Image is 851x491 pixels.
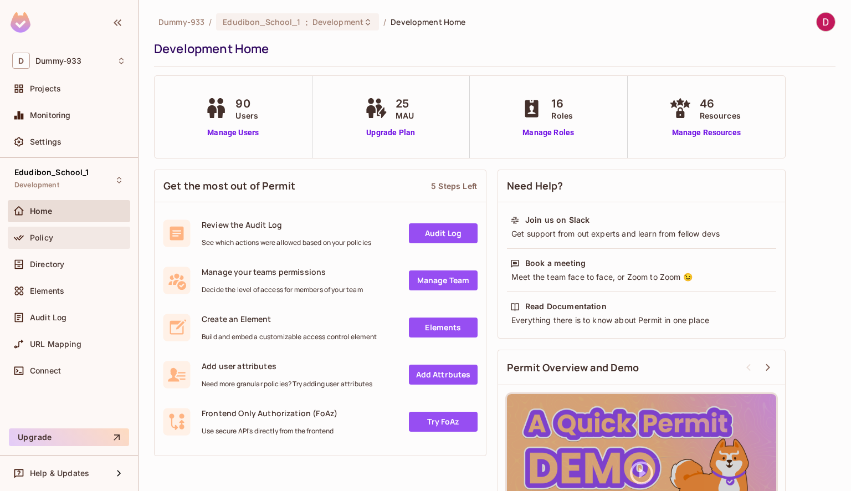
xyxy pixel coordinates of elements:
[30,233,53,242] span: Policy
[30,84,61,93] span: Projects
[163,179,295,193] span: Get the most out of Permit
[30,111,71,120] span: Monitoring
[235,95,258,112] span: 90
[551,110,573,121] span: Roles
[30,207,53,216] span: Home
[35,57,81,65] span: Workspace: Dummy-933
[551,95,573,112] span: 16
[409,223,478,243] a: Audit Log
[223,17,300,27] span: Edudibon_School_1
[525,301,607,312] div: Read Documentation
[202,238,371,247] span: See which actions were allowed based on your policies
[202,427,337,436] span: Use secure API's directly from the frontend
[30,469,89,478] span: Help & Updates
[30,287,64,295] span: Elements
[409,412,478,432] a: Try FoAz
[202,219,371,230] span: Review the Audit Log
[383,17,386,27] li: /
[391,17,465,27] span: Development Home
[510,228,773,239] div: Get support from out experts and learn from fellow devs
[305,18,309,27] span: :
[154,40,830,57] div: Development Home
[202,314,377,324] span: Create an Element
[14,181,59,190] span: Development
[30,366,61,375] span: Connect
[202,127,264,139] a: Manage Users
[817,13,835,31] img: Dummy Mail
[518,127,578,139] a: Manage Roles
[158,17,204,27] span: the active workspace
[510,272,773,283] div: Meet the team face to face, or Zoom to Zoom 😉
[431,181,477,191] div: 5 Steps Left
[9,428,129,446] button: Upgrade
[700,95,741,112] span: 46
[202,333,377,341] span: Build and embed a customizable access control element
[525,214,589,226] div: Join us on Slack
[667,127,746,139] a: Manage Resources
[202,408,337,418] span: Frontend Only Authorization (FoAz)
[235,110,258,121] span: Users
[30,340,81,349] span: URL Mapping
[510,315,773,326] div: Everything there is to know about Permit in one place
[202,285,363,294] span: Decide the level of access for members of your team
[209,17,212,27] li: /
[202,267,363,277] span: Manage your teams permissions
[396,110,414,121] span: MAU
[409,318,478,337] a: Elements
[12,53,30,69] span: D
[11,12,30,33] img: SReyMgAAAABJRU5ErkJggg==
[507,361,639,375] span: Permit Overview and Demo
[14,168,89,177] span: Edudibon_School_1
[409,270,478,290] a: Manage Team
[30,260,64,269] span: Directory
[362,127,419,139] a: Upgrade Plan
[202,361,372,371] span: Add user attributes
[30,313,66,322] span: Audit Log
[30,137,61,146] span: Settings
[312,17,363,27] span: Development
[700,110,741,121] span: Resources
[202,380,372,388] span: Need more granular policies? Try adding user attributes
[525,258,586,269] div: Book a meeting
[507,179,563,193] span: Need Help?
[396,95,414,112] span: 25
[409,365,478,385] a: Add Attrbutes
